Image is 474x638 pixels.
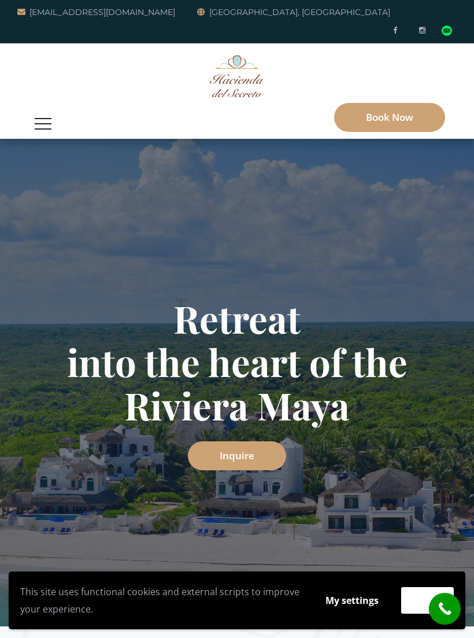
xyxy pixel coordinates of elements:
p: This site uses functional cookies and external scripts to improve your experience. [20,583,303,618]
a: call [429,593,461,625]
a: Inquire [188,441,286,470]
i: call [432,596,458,622]
img: Tripadvisor_logomark.svg [442,25,452,36]
div: Read traveler reviews on Tripadvisor [442,25,452,36]
img: Awesome Logo [210,55,265,97]
button: My settings [314,587,390,614]
h1: Retreat into the heart of the Riviera Maya [38,297,436,427]
a: [GEOGRAPHIC_DATA], [GEOGRAPHIC_DATA] [197,5,390,19]
a: Book Now [334,103,445,132]
a: [EMAIL_ADDRESS][DOMAIN_NAME] [17,5,175,19]
button: Accept [401,587,454,614]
